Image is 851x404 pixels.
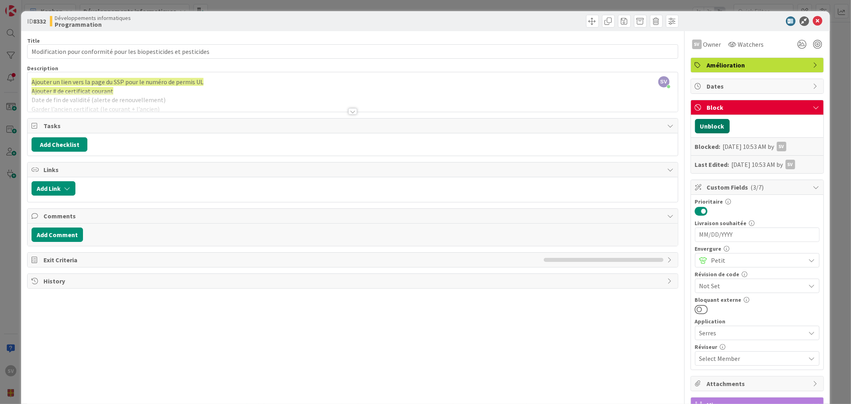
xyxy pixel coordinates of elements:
b: 8332 [33,17,46,25]
div: Réviseur [695,344,819,350]
div: Livraison souhaitée [695,220,819,226]
span: Dates [707,81,809,91]
span: Links [43,165,663,174]
span: Not Set [699,280,802,291]
div: [DATE] 10:53 AM by [732,160,795,169]
span: Block [707,103,809,112]
span: Owner [703,40,721,49]
div: Révision de code [695,271,819,277]
span: Custom Fields [707,182,809,192]
span: Comments [43,211,663,221]
span: Tasks [43,121,663,131]
div: SV [692,40,702,49]
div: SV [777,142,786,151]
span: Ajouter un lien vers la page du SSP pour le numéro de permis UL [32,78,203,86]
b: Blocked: [695,142,721,151]
div: Envergure [695,246,819,252]
div: Bloquant externe [695,297,819,303]
div: Prioritaire [695,199,819,204]
input: MM/DD/YYYY [699,228,815,242]
span: Watchers [738,40,764,49]
label: Title [27,37,40,44]
div: SV [786,160,795,169]
span: Développements informatiques [55,15,131,21]
span: Serres [699,327,802,339]
button: Unblock [695,119,730,133]
button: Add Link [32,181,75,196]
span: Description [27,65,58,72]
span: Attachments [707,379,809,388]
div: Application [695,319,819,324]
span: History [43,276,663,286]
span: Petit [711,255,802,266]
span: Amélioration [707,60,809,70]
button: Add Comment [32,228,83,242]
button: Add Checklist [32,137,87,152]
span: SV [658,76,669,87]
span: ID [27,16,46,26]
b: Last Edited: [695,160,729,169]
b: Programmation [55,21,131,28]
input: type card name here... [27,44,678,59]
div: [DATE] 10:53 AM by [723,142,786,151]
span: Ajouter # de certificat courant [32,87,113,95]
span: Exit Criteria [43,255,539,265]
span: Select Member [699,354,740,363]
span: ( 3/7 ) [751,183,764,191]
